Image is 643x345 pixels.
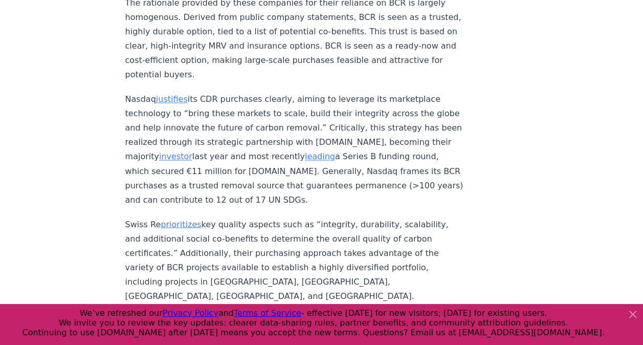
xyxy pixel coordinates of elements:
a: justifies [156,94,188,104]
a: leading [305,152,335,161]
a: investor [159,152,192,161]
p: Nasdaq its CDR purchases clearly, aiming to leverage its marketplace technology to “bring these m... [125,92,464,207]
p: Swiss Re key quality aspects such as “integrity, durability, scalability, and additional social c... [125,217,464,303]
a: prioritizes [161,219,201,229]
